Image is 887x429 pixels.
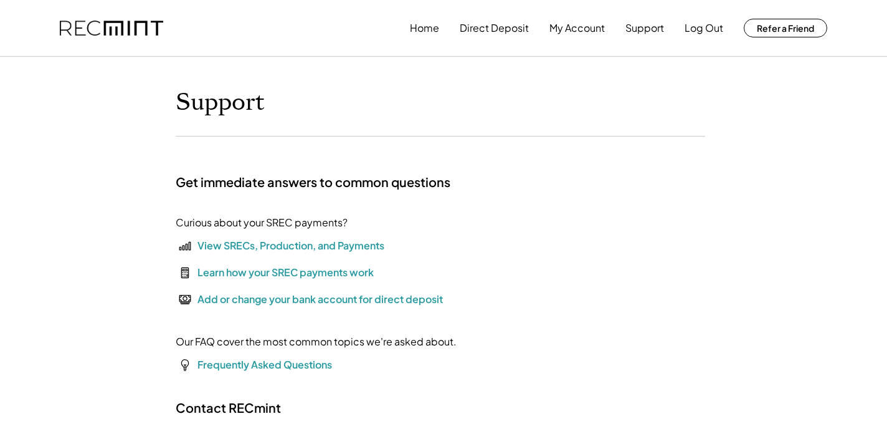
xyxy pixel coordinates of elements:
div: Our FAQ cover the most common topics we're asked about. [176,334,457,349]
button: Support [625,16,664,41]
img: recmint-logotype%403x.png [60,21,163,36]
div: Add or change your bank account for direct deposit [197,292,443,307]
h1: Support [176,88,265,117]
button: Log Out [685,16,723,41]
h2: Get immediate answers to common questions [176,174,450,190]
button: Refer a Friend [744,19,827,37]
a: Frequently Asked Questions [197,358,332,371]
div: View SRECs, Production, and Payments [197,238,384,253]
div: Curious about your SREC payments? [176,215,348,230]
button: Direct Deposit [460,16,529,41]
h2: Contact RECmint [176,400,281,416]
button: Home [410,16,439,41]
button: My Account [549,16,605,41]
div: Learn how your SREC payments work [197,265,374,280]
